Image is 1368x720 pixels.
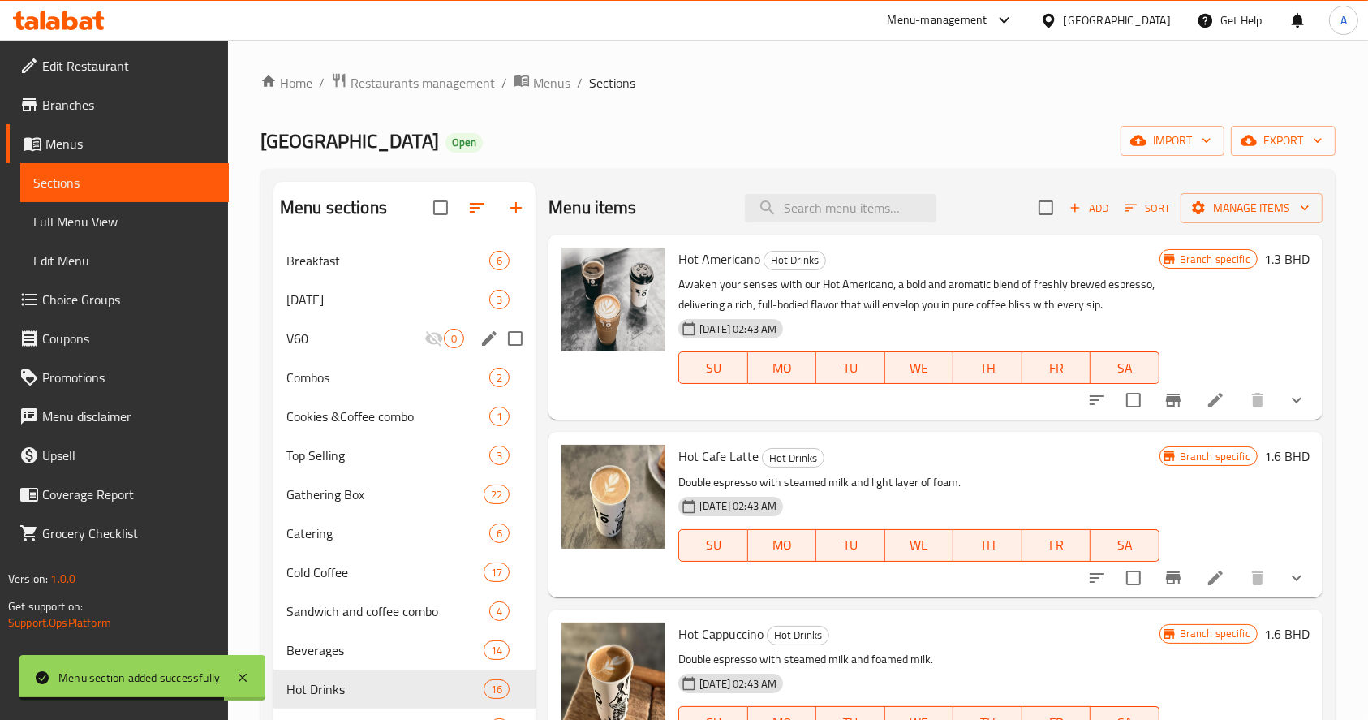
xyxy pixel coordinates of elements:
[1029,191,1063,225] span: Select section
[286,601,489,621] span: Sandwich and coffee combo
[20,241,229,280] a: Edit Menu
[693,321,783,337] span: [DATE] 02:43 AM
[319,73,325,93] li: /
[1125,199,1170,218] span: Sort
[892,533,948,557] span: WE
[1078,381,1116,420] button: sort-choices
[50,568,75,589] span: 1.0.0
[1022,529,1091,562] button: FR
[693,498,783,514] span: [DATE] 02:43 AM
[1181,193,1323,223] button: Manage items
[490,526,509,541] span: 6
[1097,356,1153,380] span: SA
[490,253,509,269] span: 6
[678,351,747,384] button: SU
[260,73,312,93] a: Home
[678,649,1159,670] p: Double espresso with steamed milk and foamed milk.
[6,475,229,514] a: Coverage Report
[885,351,954,384] button: WE
[1238,558,1277,597] button: delete
[273,358,536,397] div: Combos2
[20,163,229,202] a: Sections
[497,188,536,227] button: Add section
[892,356,948,380] span: WE
[42,485,216,504] span: Coverage Report
[42,95,216,114] span: Branches
[58,669,220,687] div: Menu section added successfully
[484,485,510,504] div: items
[816,351,885,384] button: TU
[477,326,501,351] button: edit
[1264,445,1310,468] h6: 1.6 BHD
[1078,558,1116,597] button: sort-choices
[1115,196,1181,221] span: Sort items
[1154,558,1193,597] button: Branch-specific-item
[1029,533,1085,557] span: FR
[286,290,489,309] span: [DATE]
[42,290,216,309] span: Choice Groups
[1173,449,1257,464] span: Branch specific
[273,475,536,514] div: Gathering Box22
[273,631,536,670] div: Beverages14
[484,679,510,699] div: items
[1173,626,1257,641] span: Branch specific
[33,173,216,192] span: Sections
[1063,196,1115,221] span: Add item
[6,124,229,163] a: Menus
[273,397,536,436] div: Cookies &Coffee combo1
[1067,199,1111,218] span: Add
[20,202,229,241] a: Full Menu View
[286,640,484,660] span: Beverages
[1264,623,1310,645] h6: 1.6 BHD
[273,514,536,553] div: Catering6
[678,247,760,271] span: Hot Americano
[748,351,817,384] button: MO
[1287,390,1306,410] svg: Show Choices
[424,191,458,225] span: Select all sections
[501,73,507,93] li: /
[6,46,229,85] a: Edit Restaurant
[1097,533,1153,557] span: SA
[273,670,536,709] div: Hot Drinks16
[678,444,759,468] span: Hot Cafe Latte
[42,368,216,387] span: Promotions
[693,676,783,692] span: [DATE] 02:43 AM
[484,682,509,697] span: 16
[445,133,483,153] div: Open
[6,397,229,436] a: Menu disclaimer
[286,563,484,582] span: Cold Coffee
[686,533,741,557] span: SU
[8,568,48,589] span: Version:
[260,72,1336,93] nav: breadcrumb
[42,329,216,348] span: Coupons
[678,274,1159,315] p: Awaken your senses with our Hot Americano, a bold and aromatic blend of freshly brewed espresso, ...
[1277,381,1316,420] button: show more
[1121,196,1174,221] button: Sort
[885,529,954,562] button: WE
[484,565,509,580] span: 17
[489,251,510,270] div: items
[490,292,509,308] span: 3
[286,524,489,543] div: Catering
[260,123,439,159] span: [GEOGRAPHIC_DATA]
[490,370,509,386] span: 2
[1091,529,1159,562] button: SA
[286,368,489,387] span: Combos
[6,358,229,397] a: Promotions
[273,436,536,475] div: Top Selling3
[1154,381,1193,420] button: Branch-specific-item
[351,73,495,93] span: Restaurants management
[273,280,536,319] div: [DATE]3
[755,533,811,557] span: MO
[286,251,489,270] span: Breakfast
[484,643,509,658] span: 14
[1116,383,1151,417] span: Select to update
[577,73,583,93] li: /
[286,485,484,504] span: Gathering Box
[1264,248,1310,270] h6: 1.3 BHD
[1244,131,1323,151] span: export
[6,85,229,124] a: Branches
